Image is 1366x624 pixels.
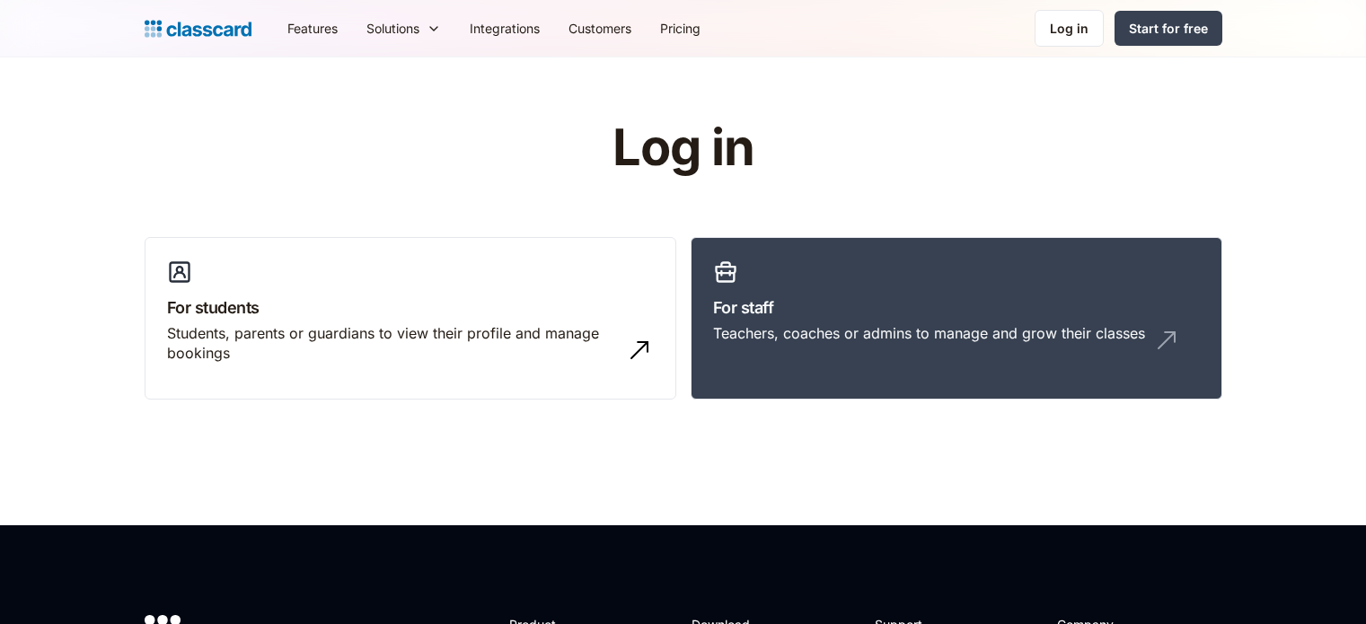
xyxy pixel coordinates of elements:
a: Log in [1035,10,1104,47]
div: Log in [1050,19,1088,38]
a: For studentsStudents, parents or guardians to view their profile and manage bookings [145,237,676,400]
div: Start for free [1129,19,1208,38]
a: Pricing [646,8,715,48]
a: Customers [554,8,646,48]
a: Start for free [1115,11,1222,46]
h3: For students [167,295,654,320]
div: Teachers, coaches or admins to manage and grow their classes [713,323,1145,343]
div: Solutions [352,8,455,48]
a: home [145,16,251,41]
a: For staffTeachers, coaches or admins to manage and grow their classes [691,237,1222,400]
h3: For staff [713,295,1200,320]
h1: Log in [398,120,968,176]
a: Integrations [455,8,554,48]
div: Students, parents or guardians to view their profile and manage bookings [167,323,618,364]
div: Solutions [366,19,419,38]
a: Features [273,8,352,48]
